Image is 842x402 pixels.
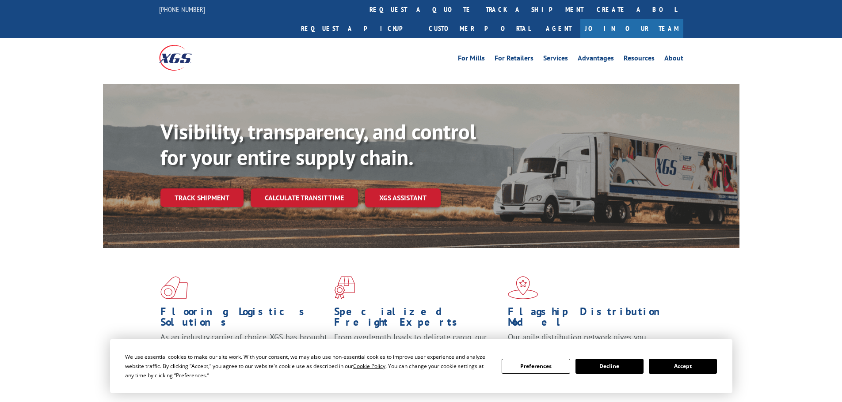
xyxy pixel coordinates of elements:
[365,188,441,207] a: XGS ASSISTANT
[160,306,328,332] h1: Flooring Logistics Solutions
[575,359,644,374] button: Decline
[580,19,683,38] a: Join Our Team
[458,55,485,64] a: For Mills
[251,188,358,207] a: Calculate transit time
[624,55,655,64] a: Resources
[508,332,671,353] span: Our agile distribution network gives you nationwide inventory management on demand.
[508,306,675,332] h1: Flagship Distribution Model
[160,332,327,363] span: As an industry carrier of choice, XGS has brought innovation and dedication to flooring logistics...
[160,188,244,207] a: Track shipment
[353,362,385,370] span: Cookie Policy
[160,276,188,299] img: xgs-icon-total-supply-chain-intelligence-red
[537,19,580,38] a: Agent
[578,55,614,64] a: Advantages
[125,352,491,380] div: We use essential cookies to make our site work. With your consent, we may also use non-essential ...
[508,276,538,299] img: xgs-icon-flagship-distribution-model-red
[543,55,568,64] a: Services
[664,55,683,64] a: About
[294,19,422,38] a: Request a pickup
[160,118,476,171] b: Visibility, transparency, and control for your entire supply chain.
[334,276,355,299] img: xgs-icon-focused-on-flooring-red
[110,339,732,393] div: Cookie Consent Prompt
[159,5,205,14] a: [PHONE_NUMBER]
[649,359,717,374] button: Accept
[502,359,570,374] button: Preferences
[334,306,501,332] h1: Specialized Freight Experts
[334,332,501,371] p: From overlength loads to delicate cargo, our experienced staff knows the best way to move your fr...
[422,19,537,38] a: Customer Portal
[495,55,533,64] a: For Retailers
[176,372,206,379] span: Preferences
